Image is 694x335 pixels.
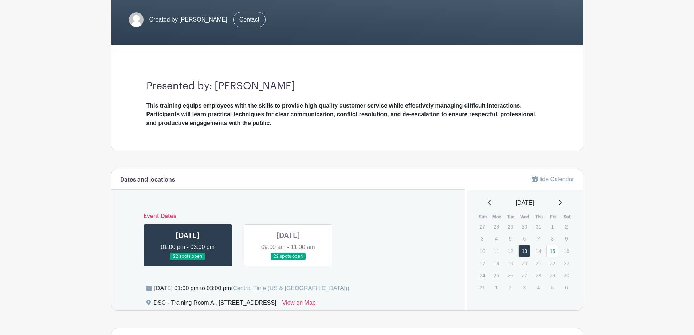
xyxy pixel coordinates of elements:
p: 31 [532,221,544,232]
a: Contact [233,12,266,27]
p: 4 [532,282,544,293]
p: 19 [504,258,516,269]
p: 27 [476,221,488,232]
span: Created by [PERSON_NAME] [149,15,227,24]
img: default-ce2991bfa6775e67f084385cd625a349d9dcbb7a52a09fb2fda1e96e2d18dcdb.png [129,12,144,27]
p: 22 [546,258,558,269]
p: 23 [560,258,572,269]
p: 9 [560,233,572,244]
th: Sat [560,213,574,221]
p: 10 [476,245,488,257]
p: 6 [518,233,530,244]
p: 17 [476,258,488,269]
p: 30 [518,221,530,232]
strong: This training equips employees with the skills to provide high-quality customer service while eff... [146,102,537,126]
p: 2 [504,282,516,293]
p: 2 [560,221,572,232]
p: 28 [532,270,544,281]
p: 3 [476,233,488,244]
th: Mon [490,213,504,221]
p: 27 [518,270,530,281]
p: 3 [518,282,530,293]
p: 7 [532,233,544,244]
p: 1 [546,221,558,232]
p: 6 [560,282,572,293]
p: 20 [518,258,530,269]
span: [DATE] [516,199,534,207]
p: 4 [490,233,502,244]
p: 30 [560,270,572,281]
p: 5 [504,233,516,244]
p: 26 [504,270,516,281]
a: View on Map [282,299,316,310]
div: [DATE] 01:00 pm to 03:00 pm [154,284,349,293]
p: 25 [490,270,502,281]
th: Thu [532,213,546,221]
p: 14 [532,245,544,257]
p: 5 [546,282,558,293]
th: Sun [476,213,490,221]
p: 21 [532,258,544,269]
p: 29 [546,270,558,281]
h6: Dates and locations [120,176,175,183]
p: 31 [476,282,488,293]
th: Fri [546,213,560,221]
p: 8 [546,233,558,244]
div: DSC - Training Room A , [STREET_ADDRESS] [154,299,277,310]
p: 16 [560,245,572,257]
th: Tue [504,213,518,221]
a: 13 [518,245,530,257]
h6: Event Dates [138,213,439,220]
p: 11 [490,245,502,257]
p: 29 [504,221,516,232]
a: Hide Calendar [532,176,574,182]
p: 1 [490,282,502,293]
p: 18 [490,258,502,269]
p: 24 [476,270,488,281]
h3: Presented by: [PERSON_NAME] [146,80,548,93]
span: (Central Time (US & [GEOGRAPHIC_DATA])) [231,285,349,291]
a: 15 [546,245,558,257]
p: 28 [490,221,502,232]
p: 12 [504,245,516,257]
th: Wed [518,213,532,221]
